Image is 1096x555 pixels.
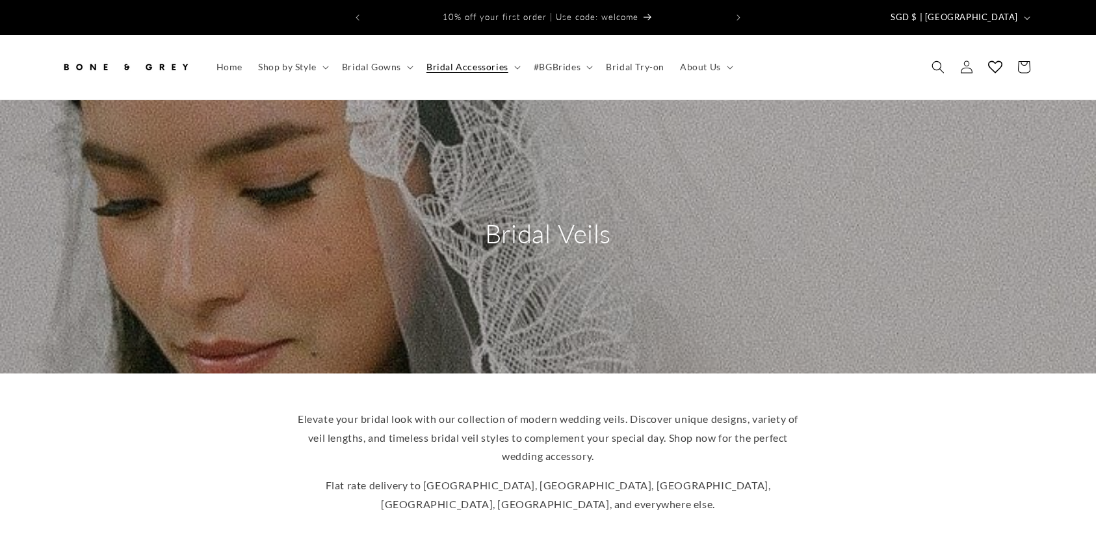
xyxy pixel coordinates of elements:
span: #BGBrides [534,61,581,73]
span: Bridal Accessories [426,61,508,73]
img: Bone and Grey Bridal [60,53,190,81]
a: Home [209,53,250,81]
span: Bridal Gowns [342,61,401,73]
span: Shop by Style [258,61,317,73]
summary: #BGBrides [526,53,598,81]
p: Elevate your bridal look with our collection of modern wedding veils. Discover unique designs, va... [294,410,802,466]
h2: Bridal Veils [424,217,672,250]
summary: Bridal Accessories [419,53,526,81]
button: SGD $ | [GEOGRAPHIC_DATA] [883,5,1036,30]
summary: Search [924,53,952,81]
p: Flat rate delivery to [GEOGRAPHIC_DATA], [GEOGRAPHIC_DATA], [GEOGRAPHIC_DATA], [GEOGRAPHIC_DATA],... [294,476,802,514]
span: About Us [680,61,721,73]
a: Bone and Grey Bridal [56,48,196,87]
span: SGD $ | [GEOGRAPHIC_DATA] [891,11,1018,24]
button: Previous announcement [343,5,372,30]
button: Next announcement [724,5,753,30]
span: Bridal Try-on [606,61,664,73]
span: 10% off your first order | Use code: welcome [443,12,638,22]
summary: About Us [672,53,738,81]
summary: Shop by Style [250,53,334,81]
a: Bridal Try-on [598,53,672,81]
summary: Bridal Gowns [334,53,419,81]
span: Home [216,61,242,73]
